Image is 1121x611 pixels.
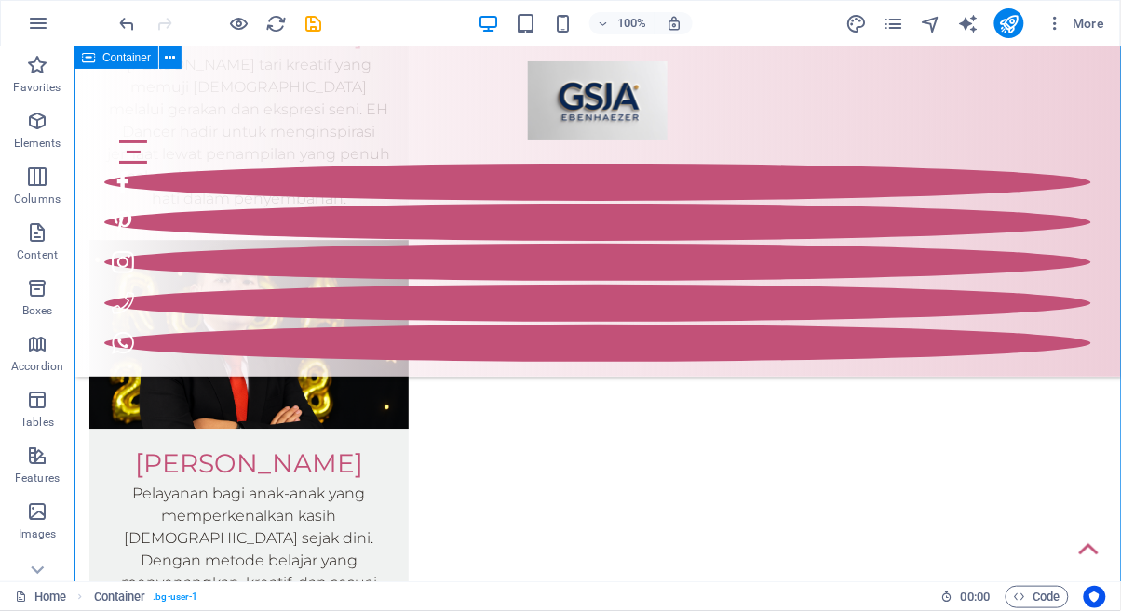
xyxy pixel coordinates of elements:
[15,471,60,485] p: Features
[666,15,682,32] i: On resize automatically adjust zoom level to fit chosen device.
[1039,8,1113,38] button: More
[845,13,867,34] i: Design (Ctrl+Alt+Y)
[116,12,139,34] button: undo
[920,13,941,34] i: Navigator
[998,13,1020,34] i: Publish
[957,13,979,34] i: AI Writer
[14,192,61,206] p: Columns
[961,586,990,608] span: 00 00
[920,12,942,34] button: navigator
[20,415,54,430] p: Tables
[1047,14,1105,33] span: More
[303,12,325,34] button: save
[1084,586,1106,608] button: Usercentrics
[994,8,1024,38] button: publish
[11,359,63,374] p: Accordion
[15,586,66,608] a: Click to cancel selection. Double-click to open Pages
[845,12,868,34] button: design
[941,586,991,608] h6: Session time
[883,13,904,34] i: Pages (Ctrl+Alt+S)
[14,136,61,151] p: Elements
[153,586,197,608] span: . bg-user-1
[617,12,647,34] h6: 100%
[304,13,325,34] i: Save (Ctrl+S)
[974,590,977,604] span: :
[102,52,151,63] span: Container
[266,13,288,34] i: Reload page
[589,12,655,34] button: 100%
[265,12,288,34] button: reload
[1006,586,1069,608] button: Code
[94,586,146,608] span: Click to select. Double-click to edit
[228,12,250,34] button: Click here to leave preview mode and continue editing
[17,247,58,262] p: Content
[19,526,57,541] p: Images
[13,80,61,95] p: Favorites
[1014,586,1060,608] span: Code
[117,13,139,34] i: Undo: Change link (Ctrl+Z)
[957,12,979,34] button: text_generator
[94,586,198,608] nav: breadcrumb
[883,12,905,34] button: pages
[22,303,53,318] p: Boxes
